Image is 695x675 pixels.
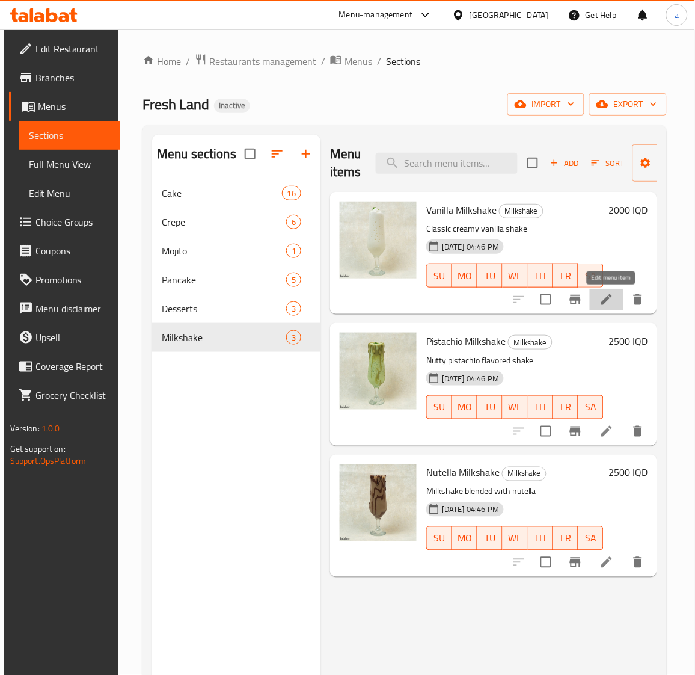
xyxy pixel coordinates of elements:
span: Cake [162,186,282,200]
span: Coverage Report [35,359,111,374]
span: WE [507,530,523,547]
a: Edit Restaurant [9,34,120,63]
button: SA [578,526,604,550]
span: SU [432,267,447,285]
span: [DATE] 04:46 PM [437,241,504,253]
button: Add section [292,140,320,168]
div: items [282,186,301,200]
span: SA [583,530,599,547]
a: Menus [9,92,120,121]
span: Sort sections [263,140,292,168]
span: Sort [592,156,625,170]
h6: 2500 IQD [608,333,648,350]
div: Mojito1 [152,236,320,265]
div: Cake16 [152,179,320,208]
span: Restaurants management [209,54,316,69]
button: Sort [589,154,628,173]
a: Branches [9,63,120,92]
img: Nutella Milkshake [340,464,417,541]
button: MO [452,395,477,419]
span: Mojito [162,244,286,258]
a: Edit menu item [599,424,614,439]
div: items [286,273,301,287]
div: Milkshake [502,467,547,481]
a: Upsell [9,323,120,352]
a: Home [142,54,181,69]
button: import [507,93,584,116]
span: Milkshake [509,336,552,350]
span: 3 [287,303,301,315]
nav: Menu sections [152,174,320,357]
span: Select section [520,150,545,176]
span: Select to update [533,287,559,312]
span: Choice Groups [35,215,111,229]
button: FR [553,264,578,288]
div: items [286,244,301,258]
a: Choice Groups [9,208,120,236]
span: Coupons [35,244,111,258]
div: Pancake5 [152,265,320,294]
div: Milkshake [499,204,543,218]
span: Version: [10,421,40,437]
button: SA [578,264,604,288]
button: Branch-specific-item [561,548,590,577]
span: 16 [283,188,301,199]
span: Menus [38,99,111,114]
a: Coverage Report [9,352,120,381]
span: WE [507,399,523,416]
button: SU [426,526,452,550]
span: Select all sections [237,141,263,167]
a: Coupons [9,236,120,265]
span: Sections [29,128,111,143]
img: Pistachio Milkshake [340,333,417,410]
span: Upsell [35,330,111,345]
div: items [286,215,301,229]
span: Vanilla Milkshake [426,201,497,219]
div: Milkshake [508,335,553,350]
span: Milkshake [162,330,286,345]
button: TU [477,264,503,288]
a: Grocery Checklist [9,381,120,410]
p: Nutty pistachio flavored shake [426,353,604,368]
span: Menu disclaimer [35,301,111,316]
div: items [286,301,301,316]
span: Menus [344,54,372,69]
h2: Menu items [330,145,361,181]
span: Get support on: [10,442,66,457]
button: FR [553,395,578,419]
span: Branches [35,70,111,85]
button: TU [477,526,503,550]
li: / [377,54,381,69]
span: Add item [545,154,584,173]
button: Branch-specific-item [561,417,590,446]
a: Edit menu item [599,555,614,570]
a: Full Menu View [19,150,120,179]
p: Classic creamy vanilla shake [426,221,604,236]
span: Edit Menu [29,186,111,200]
button: delete [623,548,652,577]
button: WE [503,264,528,288]
button: delete [623,285,652,314]
span: import [517,97,575,112]
span: FR [558,399,574,416]
button: TH [528,526,553,550]
a: Menus [330,54,372,69]
span: SA [583,399,599,416]
span: Edit Restaurant [35,42,111,56]
span: Select to update [533,419,559,444]
span: TU [482,399,498,416]
span: Milkshake [500,204,543,218]
span: Sort items [584,154,632,173]
span: Grocery Checklist [35,388,111,402]
div: [GEOGRAPHIC_DATA] [470,8,549,22]
button: WE [503,526,528,550]
span: 5 [287,274,301,286]
span: Crepe [162,215,286,229]
a: Restaurants management [195,54,316,69]
span: Pancake [162,273,286,287]
button: SU [426,264,452,288]
span: SA [583,267,599,285]
span: TU [482,267,498,285]
h2: Menu sections [157,145,236,163]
